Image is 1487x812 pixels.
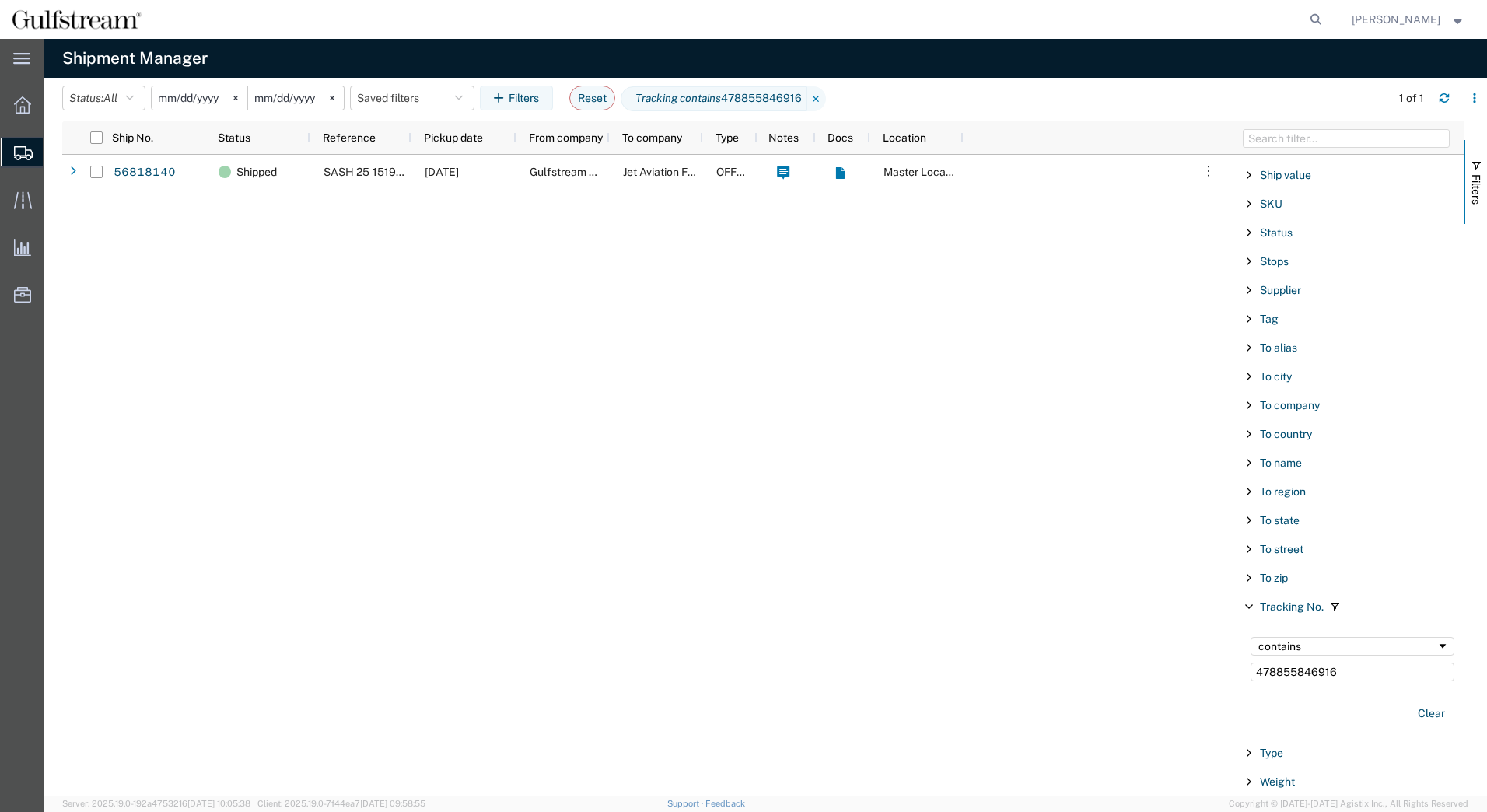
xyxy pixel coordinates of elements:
span: Filters [1470,174,1482,205]
span: Client: 2025.19.0-7f44ea7 [257,799,425,808]
span: Tag [1260,313,1279,325]
span: Copyright © [DATE]-[DATE] Agistix Inc., All Rights Reserved [1229,797,1468,810]
span: [DATE] 10:05:38 [187,799,250,808]
span: To city [1260,370,1292,383]
span: All [103,92,117,104]
span: Supplier [1260,284,1301,296]
span: Server: 2025.19.0-192a4753216 [62,799,250,808]
span: Notes [768,131,799,144]
input: Not set [152,86,247,110]
span: To street [1260,543,1303,555]
span: SASH 25-151915 [324,166,408,178]
span: Ship No. [112,131,153,144]
button: Status:All [62,86,145,110]
span: [DATE] 09:58:55 [360,799,425,808]
span: Gulfstream Aerospace Corp. [530,166,672,178]
div: 1 of 1 [1399,90,1426,107]
button: Filters [480,86,553,110]
span: To state [1260,514,1300,527]
button: [PERSON_NAME] [1351,10,1466,29]
span: Josh Roberts [1352,11,1440,28]
a: Support [667,799,706,808]
div: Filter List 66 Filters [1230,155,1464,796]
span: Status [1260,226,1293,239]
span: Stops [1260,255,1289,268]
span: Location [883,131,926,144]
span: Docs [827,131,853,144]
span: Reference [323,131,376,144]
span: 09/13/2025 [425,166,459,178]
span: SKU [1260,198,1282,210]
span: Master Location [883,166,964,178]
span: To region [1260,485,1306,498]
a: Feedback [705,799,745,808]
button: Reset [569,86,615,110]
span: To zip [1260,572,1288,584]
span: Pickup date [424,131,483,144]
span: To alias [1260,341,1297,354]
button: Clear [1408,701,1454,726]
span: Status [218,131,250,144]
span: To country [1260,428,1312,440]
span: From company [529,131,603,144]
span: Weight [1260,775,1295,788]
input: Not set [248,86,344,110]
span: Type [716,131,739,144]
span: To company [622,131,682,144]
div: contains [1258,640,1436,653]
a: 56818140 [113,160,177,185]
span: Type [1260,747,1283,759]
span: Shipped [236,156,277,188]
span: Jet Aviation Flight Services Inc [623,166,773,178]
span: To name [1260,457,1302,469]
span: Ship value [1260,169,1311,181]
div: Filtering operator [1251,637,1454,656]
span: OFFLINE [716,166,761,178]
span: Tracking No. [1260,600,1324,613]
span: Tracking contains 478855846916 [621,86,807,111]
img: logo [11,8,142,31]
span: To company [1260,399,1320,411]
button: Saved filters [350,86,474,110]
h4: Shipment Manager [62,39,208,78]
input: Filter Value [1251,663,1454,681]
input: Filter Columns Input [1243,129,1450,148]
i: Tracking contains [635,90,721,107]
